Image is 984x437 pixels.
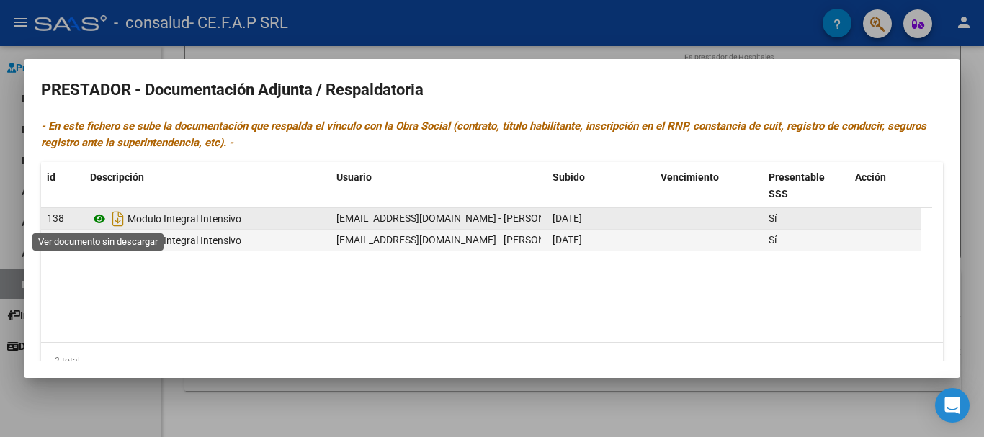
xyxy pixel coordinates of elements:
[855,171,886,183] span: Acción
[84,162,331,210] datatable-header-cell: Descripción
[41,120,926,149] i: - En este fichero se sube la documentación que respalda el vínculo con la Obra Social (contrato, ...
[769,234,777,245] span: Sí
[661,171,719,183] span: Vencimiento
[547,162,655,210] datatable-header-cell: Subido
[553,171,585,183] span: Subido
[331,162,547,210] datatable-header-cell: Usuario
[41,76,943,104] h2: PRESTADOR - Documentación Adjunta / Respaldatoria
[90,171,144,183] span: Descripción
[41,343,943,379] div: 2 total
[769,212,777,224] span: Sí
[769,171,825,199] span: Presentable SSS
[763,162,849,210] datatable-header-cell: Presentable SSS
[47,171,55,183] span: id
[336,234,581,245] span: [EMAIL_ADDRESS][DOMAIN_NAME] - [PERSON_NAME]
[109,229,128,252] i: Descargar documento
[849,162,921,210] datatable-header-cell: Acción
[47,234,64,245] span: 139
[935,388,970,423] div: Open Intercom Messenger
[336,171,372,183] span: Usuario
[655,162,763,210] datatable-header-cell: Vencimiento
[128,213,241,225] span: Modulo Integral Intensivo
[128,235,241,246] span: Modulo Integral Intensivo
[47,212,64,224] span: 138
[553,212,582,224] span: [DATE]
[336,212,581,224] span: [EMAIL_ADDRESS][DOMAIN_NAME] - [PERSON_NAME]
[109,207,128,230] i: Descargar documento
[41,162,84,210] datatable-header-cell: id
[553,234,582,245] span: [DATE]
